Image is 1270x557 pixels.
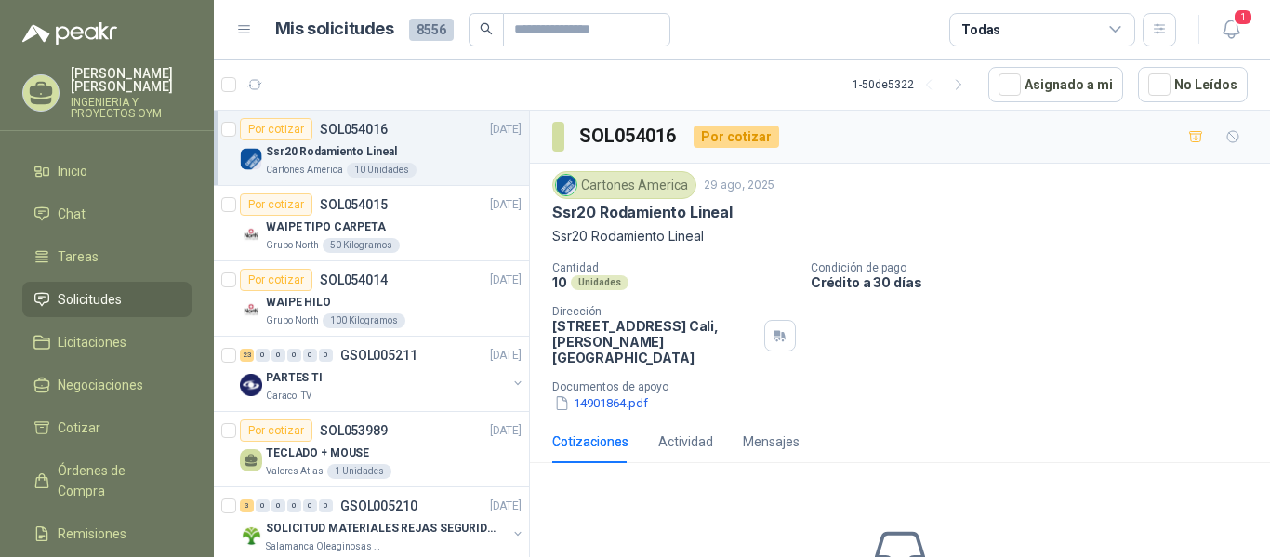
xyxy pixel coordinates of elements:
[1233,8,1253,26] span: 1
[240,193,312,216] div: Por cotizar
[658,431,713,452] div: Actividad
[240,374,262,396] img: Company Logo
[22,239,192,274] a: Tareas
[490,422,522,440] p: [DATE]
[266,219,386,236] p: WAIPE TIPO CARPETA
[240,148,262,170] img: Company Logo
[22,453,192,509] a: Órdenes de Compra
[58,524,126,544] span: Remisiones
[347,163,417,178] div: 10 Unidades
[327,464,391,479] div: 1 Unidades
[22,282,192,317] a: Solicitudes
[320,123,388,136] p: SOL054016
[579,122,679,151] h3: SOL054016
[287,499,301,512] div: 0
[266,520,497,537] p: SOLICITUD MATERIALES REJAS SEGURIDAD - OFICINA
[409,19,454,41] span: 8556
[319,349,333,362] div: 0
[552,171,696,199] div: Cartones America
[266,313,319,328] p: Grupo North
[266,464,324,479] p: Valores Atlas
[266,143,397,161] p: Ssr20 Rodamiento Lineal
[552,261,796,274] p: Cantidad
[240,524,262,547] img: Company Logo
[58,289,122,310] span: Solicitudes
[694,126,779,148] div: Por cotizar
[323,313,405,328] div: 100 Kilogramos
[58,246,99,267] span: Tareas
[240,223,262,245] img: Company Logo
[58,375,143,395] span: Negociaciones
[490,196,522,214] p: [DATE]
[214,186,529,261] a: Por cotizarSOL054015[DATE] Company LogoWAIPE TIPO CARPETAGrupo North50 Kilogramos
[743,431,800,452] div: Mensajes
[271,349,285,362] div: 0
[961,20,1000,40] div: Todas
[58,204,86,224] span: Chat
[240,495,525,554] a: 3 0 0 0 0 0 GSOL005210[DATE] Company LogoSOLICITUD MATERIALES REJAS SEGURIDAD - OFICINASalamanca ...
[556,175,576,195] img: Company Logo
[266,369,323,387] p: PARTES TI
[811,274,1263,290] p: Crédito a 30 días
[340,349,417,362] p: GSOL005211
[22,367,192,403] a: Negociaciones
[22,410,192,445] a: Cotizar
[58,418,100,438] span: Cotizar
[256,499,270,512] div: 0
[266,389,311,404] p: Caracol TV
[214,111,529,186] a: Por cotizarSOL054016[DATE] Company LogoSsr20 Rodamiento LinealCartones America10 Unidades
[490,347,522,365] p: [DATE]
[552,226,1248,246] p: Ssr20 Rodamiento Lineal
[552,431,628,452] div: Cotizaciones
[480,22,493,35] span: search
[320,198,388,211] p: SOL054015
[22,325,192,360] a: Licitaciones
[58,460,174,501] span: Órdenes de Compra
[1138,67,1248,102] button: No Leídos
[704,177,774,194] p: 29 ago, 2025
[320,273,388,286] p: SOL054014
[240,298,262,321] img: Company Logo
[58,161,87,181] span: Inicio
[552,380,1263,393] p: Documentos de apoyo
[490,497,522,515] p: [DATE]
[214,412,529,487] a: Por cotizarSOL053989[DATE] TECLADO + MOUSEValores Atlas1 Unidades
[240,118,312,140] div: Por cotizar
[552,274,567,290] p: 10
[1214,13,1248,46] button: 1
[22,516,192,551] a: Remisiones
[256,349,270,362] div: 0
[571,275,628,290] div: Unidades
[323,238,400,253] div: 50 Kilogramos
[214,261,529,337] a: Por cotizarSOL054014[DATE] Company LogoWAIPE HILOGrupo North100 Kilogramos
[811,261,1263,274] p: Condición de pago
[853,70,973,99] div: 1 - 50 de 5322
[552,203,733,222] p: Ssr20 Rodamiento Lineal
[490,121,522,139] p: [DATE]
[71,97,192,119] p: INGENIERIA Y PROYECTOS OYM
[240,269,312,291] div: Por cotizar
[22,196,192,232] a: Chat
[22,153,192,189] a: Inicio
[275,16,394,43] h1: Mis solicitudes
[303,499,317,512] div: 0
[319,499,333,512] div: 0
[552,393,650,413] button: 14901864.pdf
[58,332,126,352] span: Licitaciones
[266,444,369,462] p: TECLADO + MOUSE
[266,539,383,554] p: Salamanca Oleaginosas SAS
[266,238,319,253] p: Grupo North
[240,499,254,512] div: 3
[71,67,192,93] p: [PERSON_NAME] [PERSON_NAME]
[340,499,417,512] p: GSOL005210
[240,344,525,404] a: 23 0 0 0 0 0 GSOL005211[DATE] Company LogoPARTES TICaracol TV
[271,499,285,512] div: 0
[240,419,312,442] div: Por cotizar
[490,272,522,289] p: [DATE]
[266,294,331,312] p: WAIPE HILO
[240,349,254,362] div: 23
[303,349,317,362] div: 0
[320,424,388,437] p: SOL053989
[22,22,117,45] img: Logo peakr
[988,67,1123,102] button: Asignado a mi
